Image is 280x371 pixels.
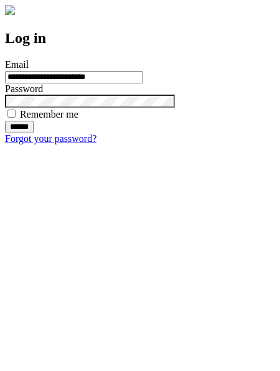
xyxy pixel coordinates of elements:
[5,59,29,70] label: Email
[5,5,15,15] img: logo-4e3dc11c47720685a147b03b5a06dd966a58ff35d612b21f08c02c0306f2b779.png
[5,133,96,144] a: Forgot your password?
[20,109,78,120] label: Remember me
[5,30,275,47] h2: Log in
[5,83,43,94] label: Password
